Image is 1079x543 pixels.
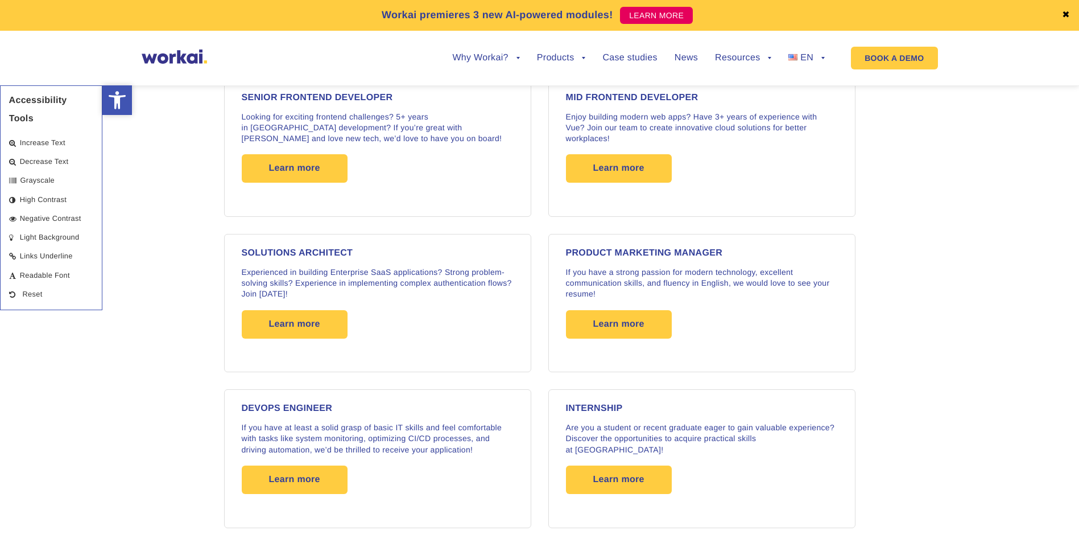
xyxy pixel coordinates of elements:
[620,7,693,24] a: LEARN MORE
[20,271,70,279] span: Readable Font
[20,195,67,204] span: High Contrast
[1,153,102,171] a: Decrease Text
[216,381,540,536] a: DEVOPS ENGINEER If you have at least a solid grasp of basic IT skills and feel comfortable with t...
[20,176,55,185] span: Grayscale
[593,466,644,494] span: Learn more
[1,266,102,285] a: Readable Font
[800,53,813,63] span: EN
[22,290,42,298] span: Reset
[20,252,73,261] span: Links Underline
[593,310,644,339] span: Learn more
[593,154,644,183] span: Learn more
[20,233,80,241] span: Light Background
[1,191,102,209] a: High Contrast
[1,171,102,190] a: Grayscale
[1,86,102,128] p: Accessibility Tools
[566,112,838,145] p: Enjoy building modern web apps? Have 3+ years of experience with Vue? Join our team to create inn...
[1,209,102,228] a: Negative Contrast
[715,54,771,63] a: Resources
[242,404,514,413] h4: DEVOPS ENGINEER
[20,157,69,166] span: Decrease Text
[20,214,81,223] span: Negative Contrast
[540,70,864,225] a: MID FRONTEND DEVELOPER Enjoy building modern web apps? Have 3+ years of experience with Vue? Join...
[452,54,519,63] a: Why Workai?
[20,138,65,147] span: Increase Text
[851,47,937,69] a: BOOK A DEMO
[537,54,586,63] a: Products
[242,422,514,455] p: If you have at least a solid grasp of basic IT skills and feel comfortable with tasks like system...
[242,93,514,102] h4: SENIOR FRONTEND DEVELOPER
[602,54,657,63] a: Case studies
[675,54,698,63] a: News
[1,134,102,153] a: Increase Text
[540,381,864,536] a: Internship Are you a student or recent graduate eager to gain valuable experience? Discover the o...
[269,310,320,339] span: Learn more
[269,154,320,183] span: Learn more
[566,93,838,102] h4: MID FRONTEND DEVELOPER
[242,112,514,145] p: Looking for exciting frontend challenges? 5+ years in [GEOGRAPHIC_DATA] development? If you’re gr...
[540,225,864,381] a: PRODUCT MARKETING MANAGER If you have a strong passion for modern technology, excellent communica...
[1,247,102,266] a: Links Underline
[269,466,320,494] span: Learn more
[242,249,514,258] h4: SOLUTIONS ARCHITECT
[566,404,623,413] strong: Internship
[566,249,838,258] h4: PRODUCT MARKETING MANAGER
[566,422,838,455] p: Are you a student or recent graduate eager to gain valuable experience? Discover the opportunitie...
[1062,11,1070,20] a: ✖
[1,285,102,304] a: Reset
[216,225,540,381] a: SOLUTIONS ARCHITECT Experienced in building Enterprise SaaS applications? Strong problem-solving ...
[382,7,613,23] p: Workai premieres 3 new AI-powered modules!
[1,228,102,247] a: Light Background
[242,267,514,300] p: Experienced in building Enterprise SaaS applications? Strong problem-solving skills? Experience i...
[566,267,838,300] p: If you have a strong passion for modern technology, excellent communication skills, and fluency i...
[216,70,540,225] a: SENIOR FRONTEND DEVELOPER Looking for exciting frontend challenges? 5+ years in [GEOGRAPHIC_DATA]...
